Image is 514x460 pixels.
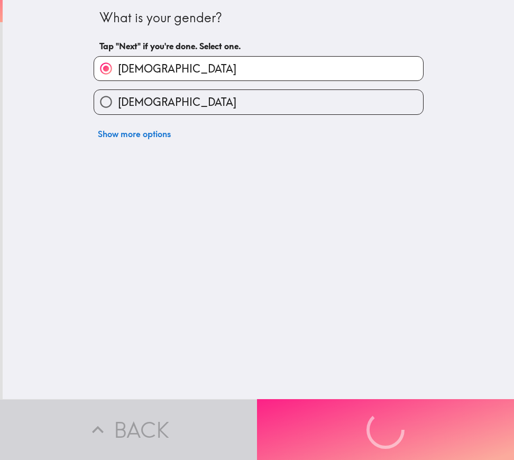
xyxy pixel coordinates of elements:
[118,61,236,76] span: [DEMOGRAPHIC_DATA]
[94,90,423,114] button: [DEMOGRAPHIC_DATA]
[99,40,418,52] h6: Tap "Next" if you're done. Select one.
[99,9,418,27] div: What is your gender?
[118,95,236,110] span: [DEMOGRAPHIC_DATA]
[94,123,175,145] button: Show more options
[94,57,423,80] button: [DEMOGRAPHIC_DATA]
